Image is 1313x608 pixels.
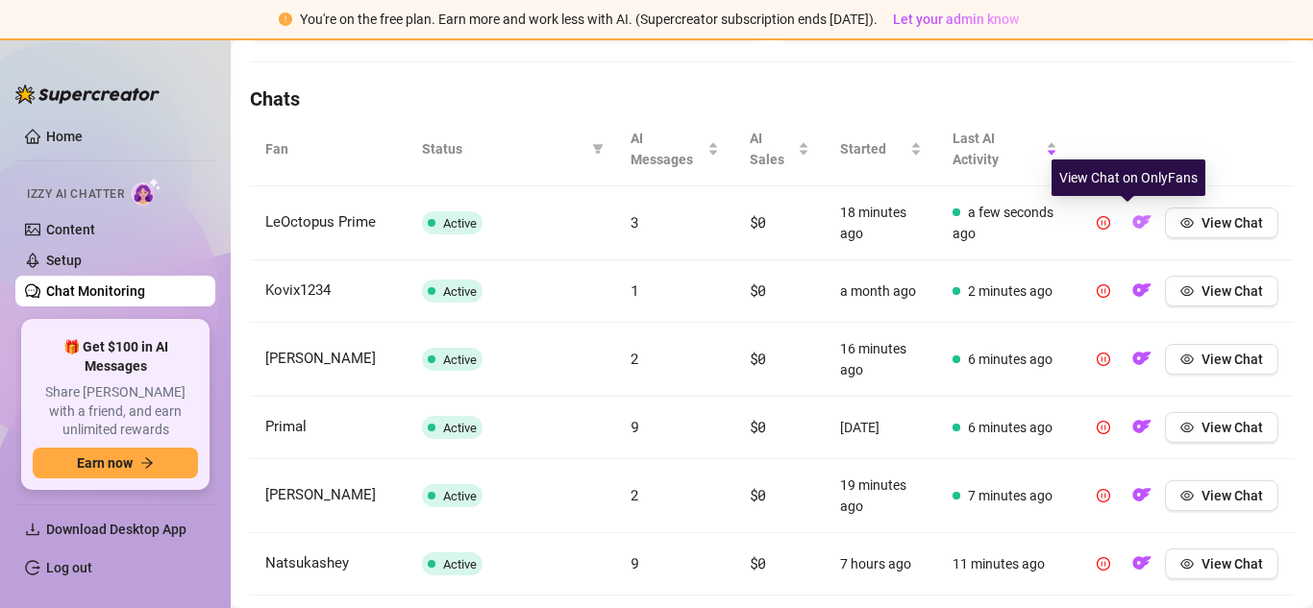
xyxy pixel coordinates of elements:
button: Earn nowarrow-right [33,448,198,478]
a: OF [1127,219,1157,234]
span: Izzy AI Chatter [27,185,124,204]
th: AI Sales [734,112,826,186]
span: 6 minutes ago [968,420,1053,435]
span: View Chat [1202,488,1263,503]
button: View Chat [1165,344,1278,375]
span: pause-circle [1097,216,1110,230]
span: a few seconds ago [953,205,1053,241]
span: Download Desktop App [46,522,186,537]
span: Active [443,489,477,503]
a: Setup [46,253,82,268]
td: 7 hours ago [825,533,937,596]
span: 3 [631,212,639,231]
span: pause-circle [1097,284,1110,298]
span: 9 [631,553,639,572]
img: OF [1132,280,1152,300]
div: View Chat on OnlyFans [1052,159,1205,196]
button: View Chat [1165,412,1278,443]
a: OF [1127,492,1157,507]
img: OF [1132,349,1152,368]
button: OF [1127,480,1157,511]
span: Active [443,284,477,299]
span: Primal [265,418,307,435]
span: filter [588,134,607,163]
span: View Chat [1202,215,1263,231]
a: OF [1127,560,1157,575]
img: OF [1132,417,1152,436]
span: 2 [631,349,639,368]
span: Active [443,557,477,572]
span: arrow-right [140,456,154,470]
span: AI Sales [750,128,795,170]
span: $0 [750,553,766,572]
td: 16 minutes ago [825,323,937,397]
span: eye [1180,353,1194,366]
span: pause-circle [1097,489,1110,502]
td: [DATE] [825,397,937,459]
span: pause-circle [1097,353,1110,366]
span: [PERSON_NAME] [265,486,376,503]
span: $0 [750,349,766,368]
span: 2 [631,485,639,504]
th: Last AI Activity [937,112,1073,186]
span: 6 minutes ago [968,352,1053,367]
span: View Chat [1202,556,1263,572]
td: a month ago [825,260,937,323]
a: OF [1127,287,1157,303]
th: Started [825,112,937,186]
span: $0 [750,212,766,231]
button: View Chat [1165,207,1278,238]
span: $0 [750,485,766,504]
span: exclamation-circle [279,12,292,26]
span: 2 minutes ago [968,283,1053,299]
span: AI Messages [631,128,704,170]
button: Let your admin know [885,8,1027,31]
img: AI Chatter [132,178,161,206]
span: eye [1180,421,1194,434]
span: pause-circle [1097,421,1110,434]
span: Started [840,138,906,159]
a: OF [1127,355,1157,371]
span: View Chat [1202,352,1263,367]
button: View Chat [1165,480,1278,511]
button: OF [1127,207,1157,238]
span: Earn now [77,455,133,471]
td: 11 minutes ago [937,533,1073,596]
button: View Chat [1165,548,1278,579]
img: OF [1132,485,1152,504]
span: filter [592,143,604,155]
span: 7 minutes ago [968,488,1053,503]
span: eye [1180,216,1194,230]
span: Let your admin know [893,12,1019,27]
button: OF [1127,344,1157,375]
button: OF [1127,548,1157,579]
span: $0 [750,417,766,436]
span: View Chat [1202,420,1263,435]
span: Active [443,216,477,231]
span: You're on the free plan. Earn more and work less with AI. (Supercreator subscription ends [DATE]). [300,12,878,27]
span: 🎁 Get $100 in AI Messages [33,338,198,376]
button: OF [1127,412,1157,443]
a: Log out [46,560,92,575]
a: Content [46,222,95,237]
a: Home [46,129,83,144]
img: OF [1132,553,1152,572]
span: View Chat [1202,283,1263,299]
span: Status [422,138,584,159]
span: Kovix1234 [265,281,331,299]
span: eye [1180,284,1194,298]
span: [PERSON_NAME] [265,350,376,367]
th: AI Messages [615,112,734,186]
span: eye [1180,557,1194,571]
span: Last AI Activity [953,128,1042,170]
img: logo-BBDzfeDw.svg [15,85,160,104]
span: LeOctopus Prime [265,213,376,231]
h4: Chats [250,85,1294,112]
td: 18 minutes ago [825,186,937,260]
span: Share [PERSON_NAME] with a friend, and earn unlimited rewards [33,383,198,440]
button: View Chat [1165,276,1278,306]
span: Active [443,353,477,367]
th: Fan [250,112,407,186]
a: Chat Monitoring [46,283,145,299]
span: $0 [750,280,766,300]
